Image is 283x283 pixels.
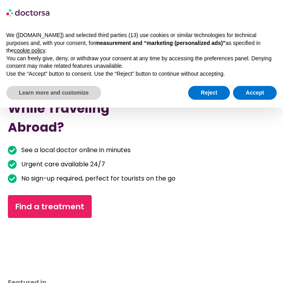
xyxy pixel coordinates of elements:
p: You can freely give, deny, or withdraw your consent at any time by accessing the preferences pane... [6,55,277,70]
span: Find a treatment [15,200,84,213]
span: See a local doctor online in minutes [19,145,131,156]
button: Learn more and customize [6,86,101,100]
span: No sign-up required, perfect for tourists on the go [19,173,176,184]
strong: measurement and “marketing (personalized ads)” [95,40,226,46]
img: logo [6,6,50,19]
a: Find a treatment [8,195,92,218]
button: Accept [233,86,277,100]
p: We ([DOMAIN_NAME]) and selected third parties (13) use cookies or similar technologies for techni... [6,32,277,55]
span: Urgent care available 24/7 [19,159,105,170]
a: cookie policy [14,47,45,54]
h1: Got Sick While Traveling Abroad? [8,80,275,137]
button: Reject [188,86,230,100]
p: Use the “Accept” button to consent. Use the “Reject” button to continue without accepting. [6,70,277,78]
